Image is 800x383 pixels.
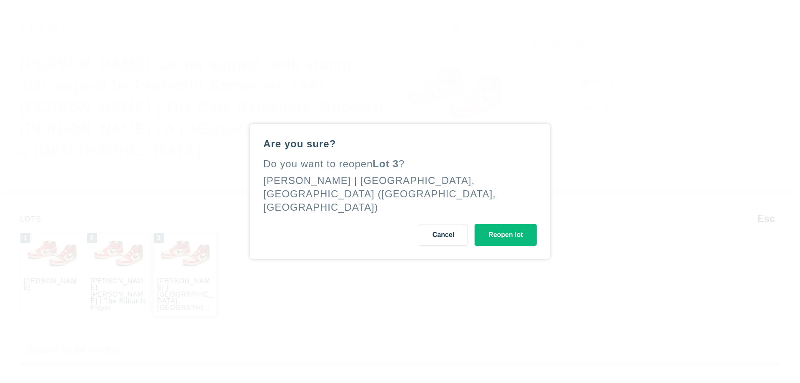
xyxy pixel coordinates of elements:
[419,224,468,246] button: Cancel
[263,137,537,151] div: Are you sure?
[263,157,537,171] div: Do you want to reopen ?
[373,158,399,169] span: Lot 3
[475,224,537,246] button: Reopen lot
[263,175,496,213] div: [PERSON_NAME] | [GEOGRAPHIC_DATA], [GEOGRAPHIC_DATA] ([GEOGRAPHIC_DATA], [GEOGRAPHIC_DATA])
